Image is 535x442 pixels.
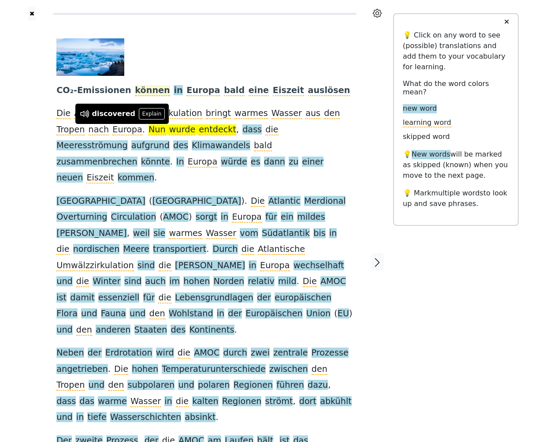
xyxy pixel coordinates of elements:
span: relativ [248,276,275,287]
span: die [176,396,189,407]
span: nach [89,124,109,135]
span: und [56,412,73,423]
span: Wohlstand [169,308,213,319]
span: ). [241,196,247,207]
span: und [56,276,73,287]
span: in [174,85,182,96]
span: . [234,325,237,336]
span: Merdional [304,196,346,207]
span: zwei [251,348,270,359]
span: der [88,348,102,359]
span: Regionen [234,380,273,391]
span: tiefe [87,412,106,423]
h6: What do the word colors mean? [403,79,509,96]
span: AMOC [320,276,346,287]
span: bald [254,140,272,151]
span: zentrale [273,348,308,359]
span: [PERSON_NAME] [56,228,126,239]
span: Prozesse [312,348,349,359]
span: aus [305,108,320,119]
span: angetrieben [56,364,108,375]
span: Eiszeit [86,172,114,184]
span: CO₂-Emissionen [56,85,131,96]
span: Klimawandels [192,140,250,151]
span: die [265,124,278,135]
span: Circulation [111,212,156,223]
span: . [215,412,218,423]
img: europa-droht-eine-neue-eiszeit.png [56,38,124,76]
span: kalten [192,396,218,407]
span: wurde [169,124,195,135]
span: transportiert [153,244,206,255]
span: sind [137,260,155,271]
span: das [79,396,94,407]
span: Atlantische [258,244,305,255]
span: anderen [96,325,130,336]
span: Neben [56,348,84,359]
span: den [76,325,92,336]
span: abkühlt [320,396,352,407]
span: weil [133,228,150,239]
span: strömt [265,396,293,407]
span: . [108,364,111,375]
span: . [297,276,299,287]
span: Lebensgrundlagen [175,292,253,303]
span: Union [306,308,331,319]
span: ( [334,308,338,319]
span: Europa [112,124,142,135]
span: können [135,85,170,96]
span: und [178,380,194,391]
span: learning word [403,118,451,127]
span: warmes [234,108,268,119]
span: und [130,308,146,319]
span: Tropen [56,124,85,135]
span: führen [276,380,304,391]
span: in [217,308,225,319]
span: europäischen [275,292,331,303]
span: [PERSON_NAME] [175,260,245,271]
span: absinkt [185,412,215,423]
span: , [293,396,295,407]
span: zusammenbrechen [56,157,137,168]
span: der [228,308,242,319]
span: Temperaturunterschiede [162,364,266,375]
span: den [324,108,340,119]
span: Europa [188,157,217,168]
span: in [329,228,337,239]
span: ) [349,308,353,319]
span: auch [145,276,166,287]
span: Meeresströmung [56,140,127,151]
span: einer [302,157,323,168]
span: wechselhaft [294,260,344,271]
span: aufgrund [131,140,170,151]
span: würde [221,157,247,168]
span: damit [70,292,94,303]
span: der [257,292,271,303]
span: Wasserschichten [110,412,181,423]
span: neuen [56,172,83,184]
span: AMOC [194,348,219,359]
span: Europa [232,212,261,223]
span: . [206,244,209,255]
span: Die [56,108,71,119]
span: hohen [132,364,158,375]
span: und [56,325,73,336]
span: Meere [123,244,149,255]
span: AMOC [163,212,189,223]
span: Die [303,276,317,287]
span: dort [299,396,316,407]
span: mild [278,276,297,287]
span: hohen [183,276,210,287]
span: EU [338,308,349,319]
span: bald [224,85,245,96]
span: auslösen [308,85,350,96]
span: . [142,124,145,135]
span: Fauna [101,308,126,319]
a: ✖ [28,7,36,21]
span: des [173,140,188,151]
span: im [169,276,180,287]
span: Atlantische [74,108,121,119]
button: Explain [139,108,165,120]
span: essenziell [98,292,140,303]
span: sie [153,228,165,239]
